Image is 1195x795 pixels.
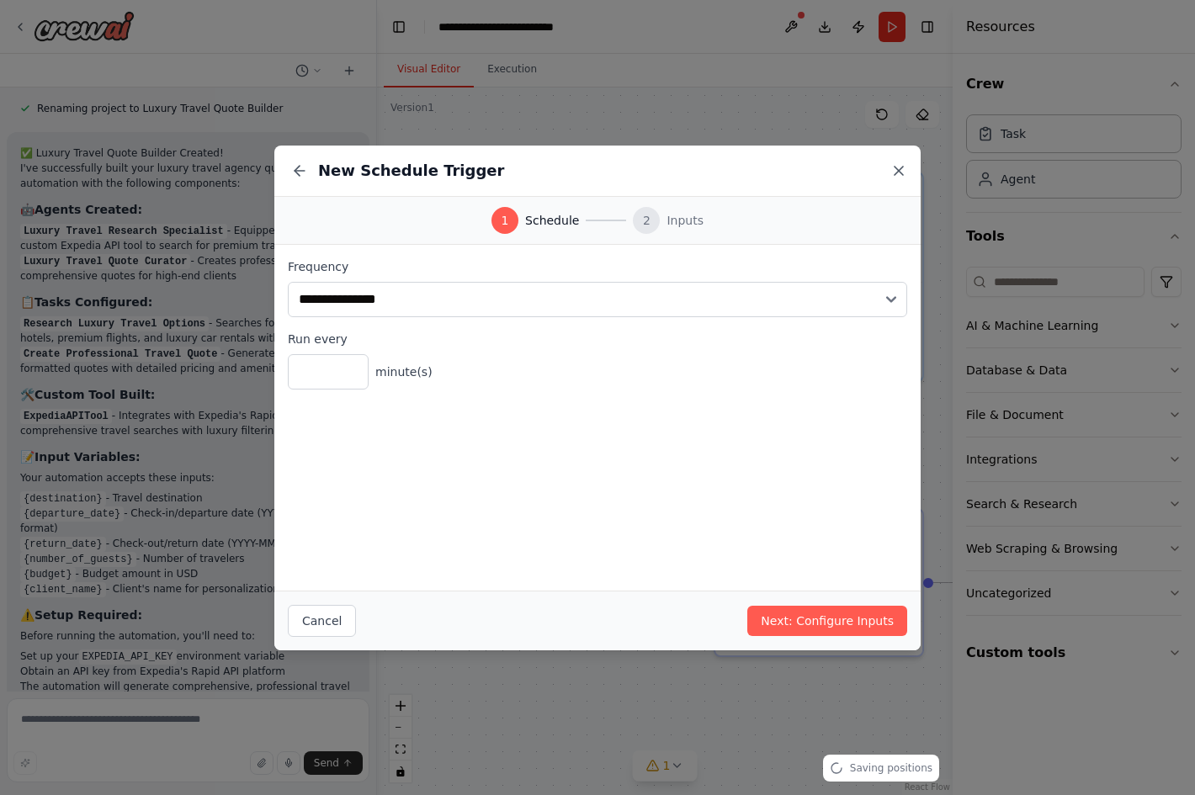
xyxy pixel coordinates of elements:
[288,258,907,275] label: Frequency
[375,363,433,380] span: minute(s)
[633,207,660,234] div: 2
[747,606,907,636] button: Next: Configure Inputs
[667,212,704,229] span: Inputs
[850,761,932,775] span: Saving positions
[288,605,356,637] button: Cancel
[318,159,504,183] h2: New Schedule Trigger
[525,212,579,229] span: Schedule
[288,331,907,347] label: Run every
[491,207,518,234] div: 1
